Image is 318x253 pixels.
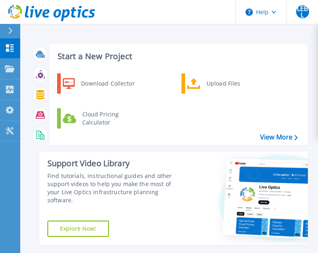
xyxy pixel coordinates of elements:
[77,75,138,92] div: Download Collector
[57,73,140,94] a: Download Collector
[260,133,298,141] a: View More
[203,75,263,92] div: Upload Files
[47,172,184,204] div: Find tutorials, instructional guides and other support videos to help you make the most of your L...
[57,108,140,129] a: Cloud Pricing Calculator
[181,73,265,94] a: Upload Files
[47,221,109,237] a: Explore Now!
[58,52,297,61] h3: Start a New Project
[78,110,138,126] div: Cloud Pricing Calculator
[47,158,184,169] div: Support Video Library
[296,5,309,18] span: LEBL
